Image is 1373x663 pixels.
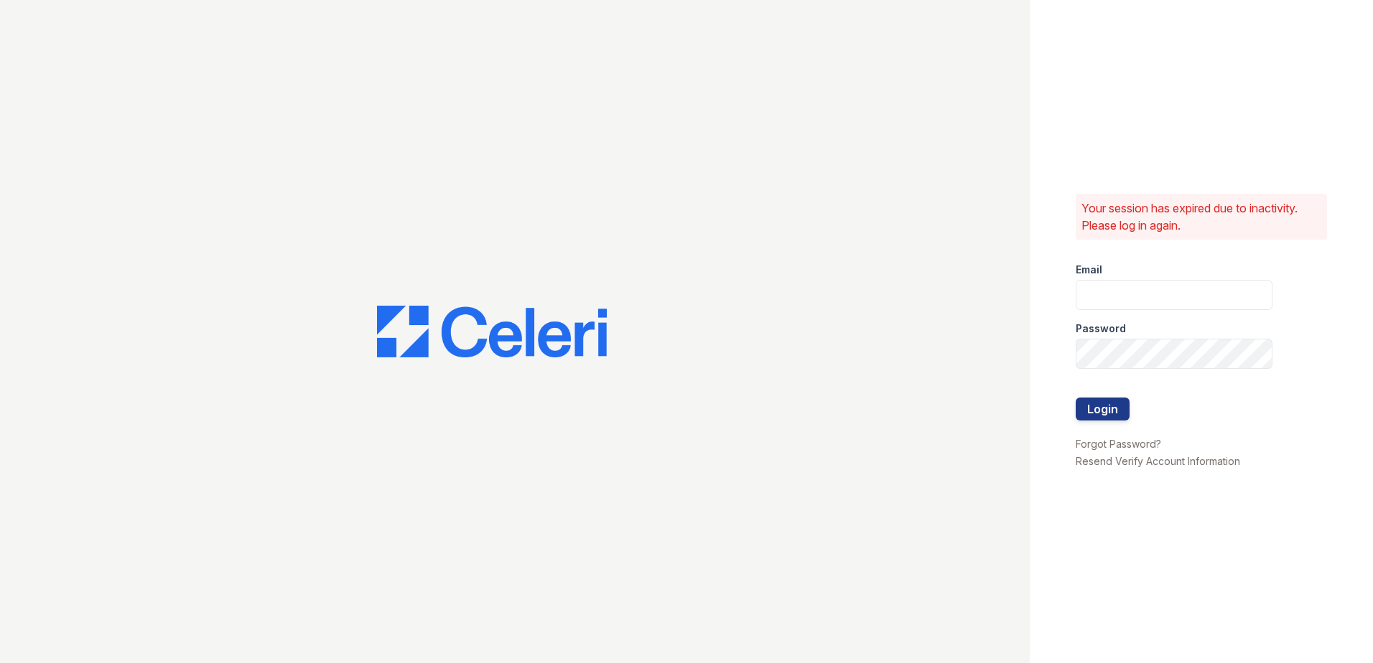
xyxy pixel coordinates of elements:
[1076,321,1126,336] label: Password
[1076,398,1130,420] button: Login
[1076,438,1161,450] a: Forgot Password?
[1076,263,1102,277] label: Email
[1076,455,1240,467] a: Resend Verify Account Information
[1081,199,1321,234] p: Your session has expired due to inactivity. Please log in again.
[377,306,607,357] img: CE_Logo_Blue-a8612792a0a2168367f1c8372b55b34899dd931a85d93a1a3d3e32e68fde9ad4.png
